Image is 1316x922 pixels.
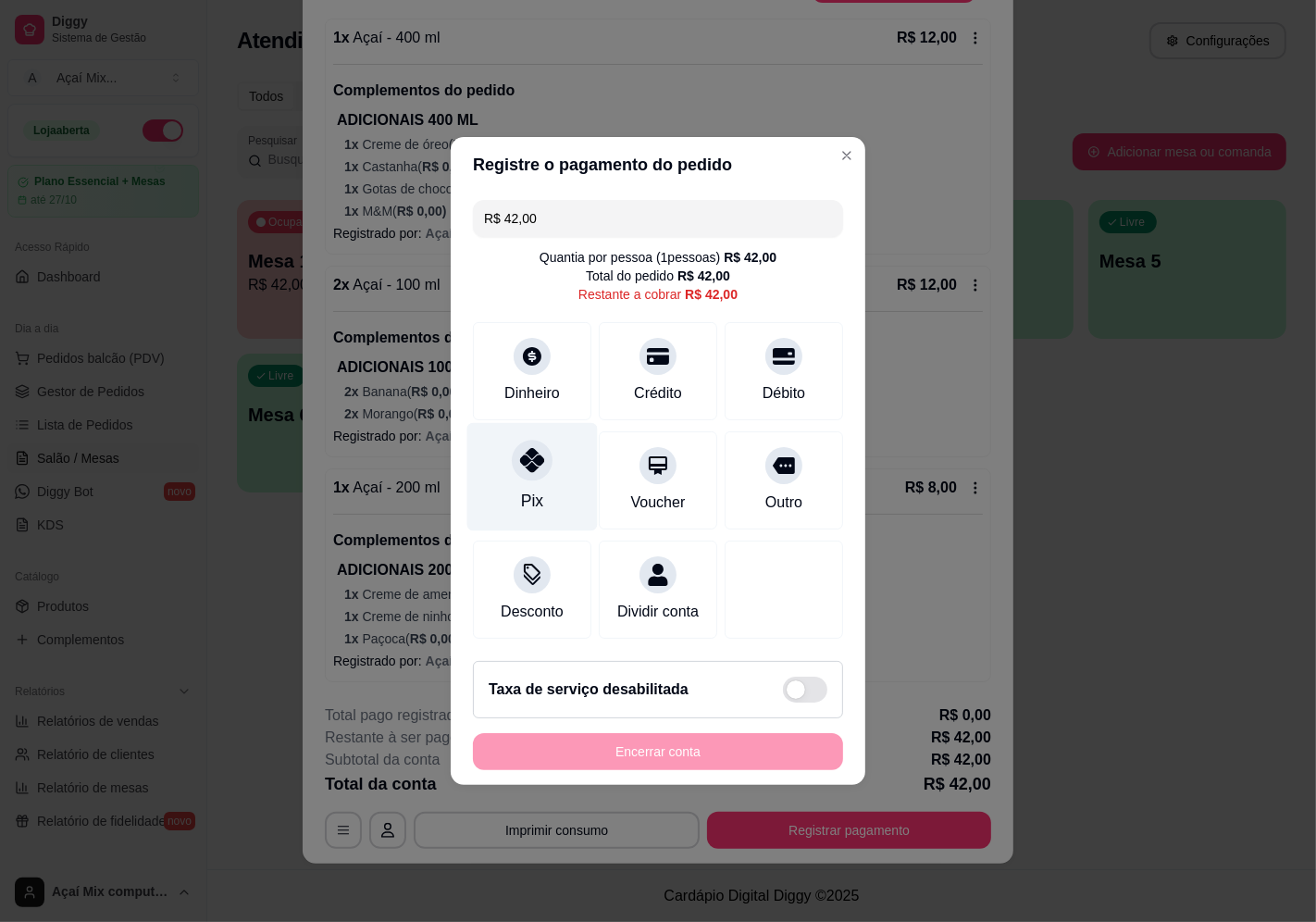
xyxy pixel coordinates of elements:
div: R$ 42,00 [685,285,738,304]
header: Registre o pagamento do pedido [451,137,865,193]
div: R$ 42,00 [724,248,776,267]
div: Total do pedido [586,267,730,285]
h2: Taxa de serviço desabilitada [489,679,689,701]
div: Dividir conta [617,601,699,623]
div: R$ 42,00 [677,267,730,285]
div: Restante a cobrar [578,285,738,304]
div: Dinheiro [504,382,560,405]
div: Voucher [631,492,686,514]
div: Débito [763,382,805,405]
div: Desconto [501,601,564,623]
div: Quantia por pessoa ( 1 pessoas) [540,248,776,267]
button: Close [832,141,862,170]
div: Pix [521,489,543,513]
input: Ex.: hambúrguer de cordeiro [484,200,832,237]
div: Crédito [634,382,682,405]
div: Outro [765,492,802,514]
